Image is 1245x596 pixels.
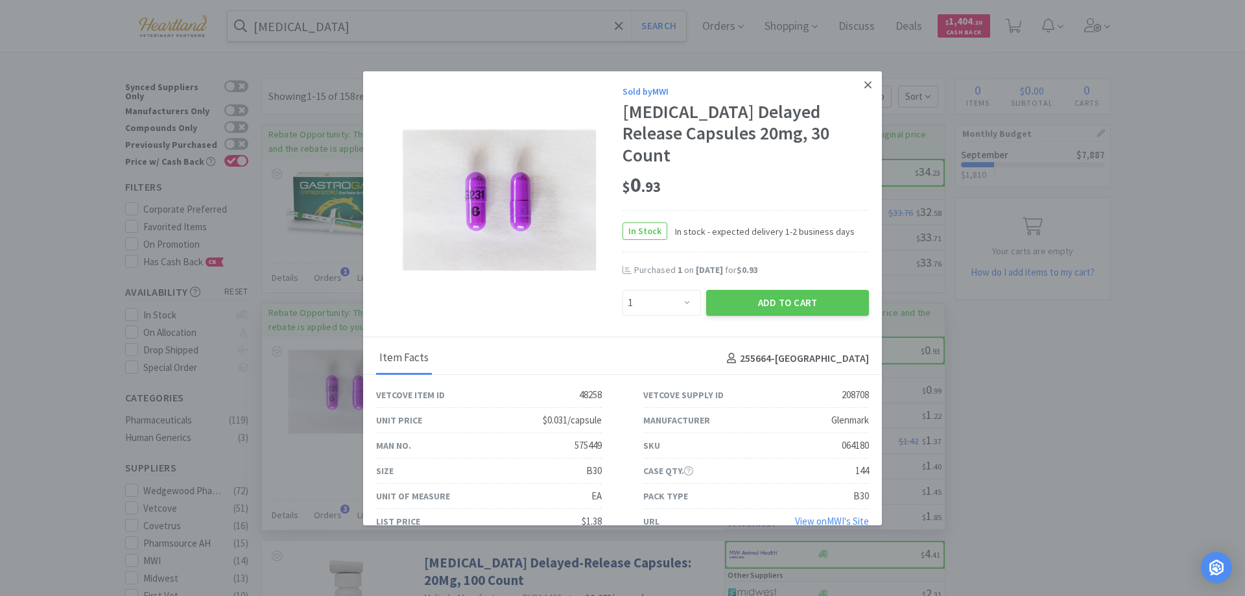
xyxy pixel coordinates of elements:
div: Purchased on for [634,264,869,277]
div: Unit of Measure [376,489,450,503]
div: $1.38 [582,514,602,529]
div: Pack Type [643,489,688,503]
div: EA [591,488,602,504]
div: Open Intercom Messenger [1201,552,1232,583]
div: Man No. [376,438,411,453]
div: B30 [853,488,869,504]
div: B30 [586,463,602,479]
div: URL [643,514,659,529]
span: In Stock [623,223,667,239]
span: 1 [678,264,682,276]
div: [MEDICAL_DATA] Delayed Release Capsules 20mg, 30 Count [622,101,869,167]
div: $0.031/capsule [543,412,602,428]
div: Item Facts [376,342,432,375]
span: $0.93 [737,264,758,276]
a: View onMWI's Site [795,515,869,527]
div: 208708 [842,387,869,403]
img: 937b82865e00455c9ca3bb76dd3b07ae_208708.png [402,129,597,271]
div: 144 [855,463,869,479]
div: Case Qty. [643,464,693,478]
div: List Price [376,514,420,529]
span: $ [622,178,630,196]
div: 575449 [575,438,602,453]
span: . 93 [641,178,661,196]
div: Vetcove Supply ID [643,388,724,402]
div: Glenmark [831,412,869,428]
div: Sold by MWI [622,84,869,99]
div: 064180 [842,438,869,453]
h4: 255664 - [GEOGRAPHIC_DATA] [722,350,869,367]
button: Add to Cart [706,290,869,316]
div: Vetcove Item ID [376,388,445,402]
span: 0 [622,172,661,198]
div: SKU [643,438,660,453]
div: Manufacturer [643,413,710,427]
span: [DATE] [696,264,723,276]
div: 48258 [579,387,602,403]
div: Unit Price [376,413,422,427]
span: In stock - expected delivery 1-2 business days [667,224,855,239]
div: Size [376,464,394,478]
